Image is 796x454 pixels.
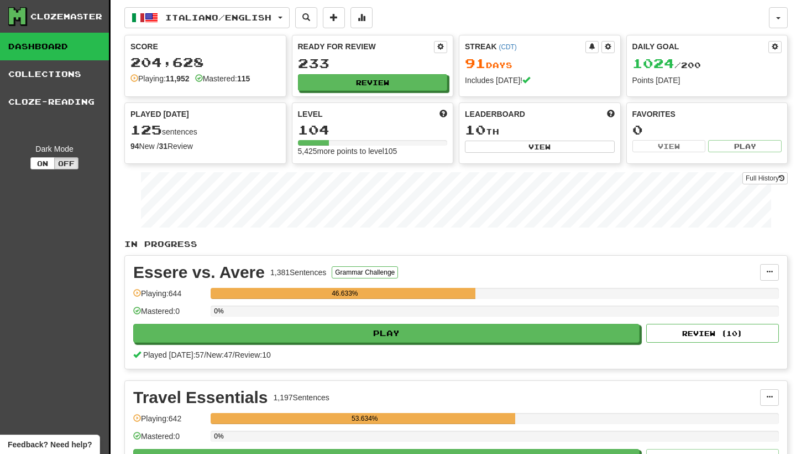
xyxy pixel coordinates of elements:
span: / [233,350,235,359]
div: 233 [298,56,448,70]
div: 1,381 Sentences [270,267,326,278]
button: On [30,157,55,169]
div: 104 [298,123,448,137]
div: 46.633% [214,288,475,299]
button: Italiano/English [124,7,290,28]
div: Includes [DATE]! [465,75,615,86]
div: Essere vs. Avere [133,264,265,281]
button: More stats [350,7,373,28]
div: th [465,123,615,137]
div: Mastered: 0 [133,306,205,324]
div: Points [DATE] [632,75,782,86]
span: This week in points, UTC [607,109,615,120]
span: Italiano / English [165,13,271,22]
div: Day s [465,56,615,71]
span: 91 [465,55,486,71]
span: / [204,350,206,359]
div: Mastered: 0 [133,431,205,449]
div: Playing: 642 [133,413,205,431]
span: Level [298,109,323,120]
strong: 11,952 [166,74,190,83]
div: 1,197 Sentences [274,392,329,403]
div: Dark Mode [8,143,101,154]
button: Off [54,157,78,169]
span: Review: 10 [234,350,270,359]
span: New: 47 [206,350,232,359]
button: Review [298,74,448,91]
button: View [632,140,706,152]
div: Ready for Review [298,41,434,52]
button: Search sentences [295,7,317,28]
button: Add sentence to collection [323,7,345,28]
div: Score [130,41,280,52]
button: Grammar Challenge [332,266,398,278]
button: Play [133,324,640,343]
div: 204,628 [130,55,280,69]
div: Mastered: [195,73,250,84]
strong: 31 [159,142,167,151]
div: sentences [130,123,280,137]
div: Playing: 644 [133,288,205,306]
span: Leaderboard [465,109,525,120]
div: 5,425 more points to level 105 [298,146,448,157]
div: New / Review [130,141,280,152]
div: 53.634% [214,413,515,424]
div: Playing: [130,73,190,84]
span: Played [DATE]: 57 [143,350,204,359]
div: Daily Goal [632,41,769,53]
strong: 94 [130,142,139,151]
span: 10 [465,122,486,137]
a: Full History [742,172,788,184]
button: Review (10) [646,324,779,343]
div: Clozemaster [30,11,102,22]
span: / 200 [632,60,701,70]
div: Travel Essentials [133,389,268,406]
div: 0 [632,123,782,137]
span: 1024 [632,55,674,71]
p: In Progress [124,239,788,250]
span: Open feedback widget [8,439,92,450]
span: 125 [130,122,162,137]
button: View [465,141,615,153]
div: Streak [465,41,585,52]
strong: 115 [237,74,250,83]
div: Favorites [632,109,782,120]
span: Score more points to level up [439,109,447,120]
a: (CDT) [499,43,516,51]
span: Played [DATE] [130,109,189,120]
button: Play [708,140,782,152]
